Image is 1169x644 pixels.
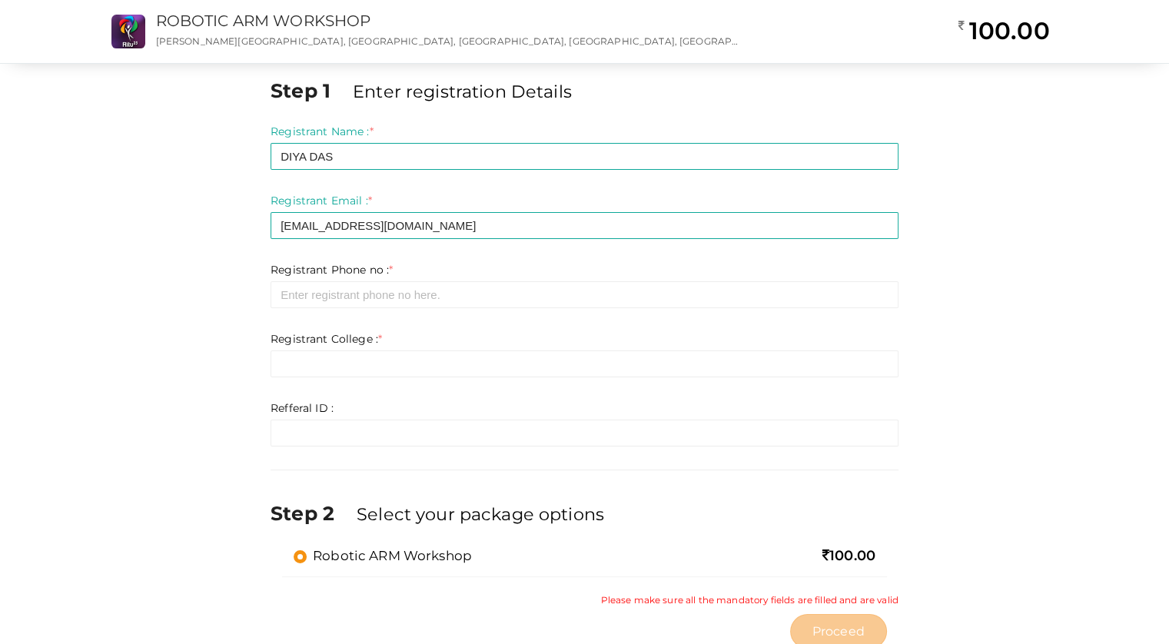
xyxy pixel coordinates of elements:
[271,77,350,105] label: Step 1
[353,79,572,104] label: Enter registration Details
[111,15,145,48] img: E7QGJRPK_small.png
[958,15,1049,46] h2: 100.00
[271,400,334,416] label: Refferal ID :
[294,546,472,565] label: Robotic ARM Workshop
[271,500,354,527] label: Step 2
[812,622,865,640] span: Proceed
[271,193,372,208] label: Registrant Email :
[271,124,374,139] label: Registrant Name :
[271,143,898,170] input: Enter registrant name here.
[357,502,604,526] label: Select your package options
[156,35,741,48] p: [PERSON_NAME][GEOGRAPHIC_DATA], [GEOGRAPHIC_DATA], [GEOGRAPHIC_DATA], [GEOGRAPHIC_DATA], [GEOGRAP...
[271,212,898,239] input: Enter registrant email here.
[156,12,371,30] a: ROBOTIC ARM WORKSHOP
[271,331,382,347] label: Registrant College :
[271,281,898,308] input: Enter registrant phone no here.
[271,262,393,277] label: Registrant Phone no :
[601,593,898,606] small: Please make sure all the mandatory fields are filled and are valid
[822,547,875,564] span: 100.00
